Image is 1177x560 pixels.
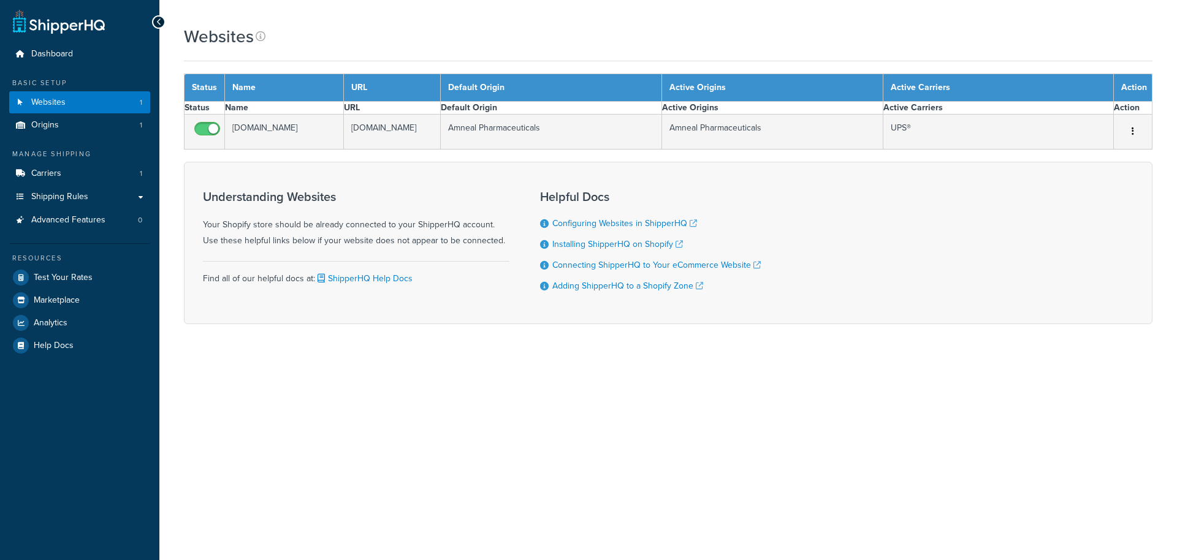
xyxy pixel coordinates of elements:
[140,97,142,108] span: 1
[661,115,883,149] td: Amneal Pharmaceuticals
[552,217,697,230] a: Configuring Websites in ShipperHQ
[185,74,225,102] th: Status
[203,261,509,287] div: Find all of our helpful docs at:
[9,253,150,263] div: Resources
[344,74,440,102] th: URL
[1114,102,1152,115] th: Action
[31,215,105,225] span: Advanced Features
[552,279,703,292] a: Adding ShipperHQ to a Shopify Zone
[225,74,344,102] th: Name
[440,74,661,102] th: Default Origin
[1114,74,1152,102] th: Action
[344,115,440,149] td: [DOMAIN_NAME]
[540,190,761,203] h3: Helpful Docs
[31,97,66,108] span: Websites
[661,74,883,102] th: Active Origins
[883,102,1113,115] th: Active Carriers
[184,25,254,48] h1: Websites
[9,209,150,232] li: Advanced Features
[31,120,59,131] span: Origins
[9,186,150,208] a: Shipping Rules
[9,335,150,357] a: Help Docs
[31,192,88,202] span: Shipping Rules
[9,162,150,185] a: Carriers 1
[315,272,413,285] a: ShipperHQ Help Docs
[13,9,105,34] a: ShipperHQ Home
[9,78,150,88] div: Basic Setup
[203,190,509,249] div: Your Shopify store should be already connected to your ShipperHQ account. Use these helpful links...
[9,114,150,137] li: Origins
[9,114,150,137] a: Origins 1
[9,149,150,159] div: Manage Shipping
[34,318,67,328] span: Analytics
[9,267,150,289] a: Test Your Rates
[552,238,683,251] a: Installing ShipperHQ on Shopify
[31,49,73,59] span: Dashboard
[225,115,344,149] td: [DOMAIN_NAME]
[31,168,61,179] span: Carriers
[9,43,150,66] a: Dashboard
[9,289,150,311] a: Marketplace
[440,115,661,149] td: Amneal Pharmaceuticals
[34,273,93,283] span: Test Your Rates
[140,168,142,179] span: 1
[883,74,1113,102] th: Active Carriers
[9,209,150,232] a: Advanced Features 0
[9,312,150,334] a: Analytics
[34,341,74,351] span: Help Docs
[661,102,883,115] th: Active Origins
[9,91,150,114] a: Websites 1
[9,162,150,185] li: Carriers
[225,102,344,115] th: Name
[203,190,509,203] h3: Understanding Websites
[9,91,150,114] li: Websites
[344,102,440,115] th: URL
[440,102,661,115] th: Default Origin
[883,115,1113,149] td: UPS®
[138,215,142,225] span: 0
[552,259,761,271] a: Connecting ShipperHQ to Your eCommerce Website
[185,102,225,115] th: Status
[34,295,80,306] span: Marketplace
[140,120,142,131] span: 1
